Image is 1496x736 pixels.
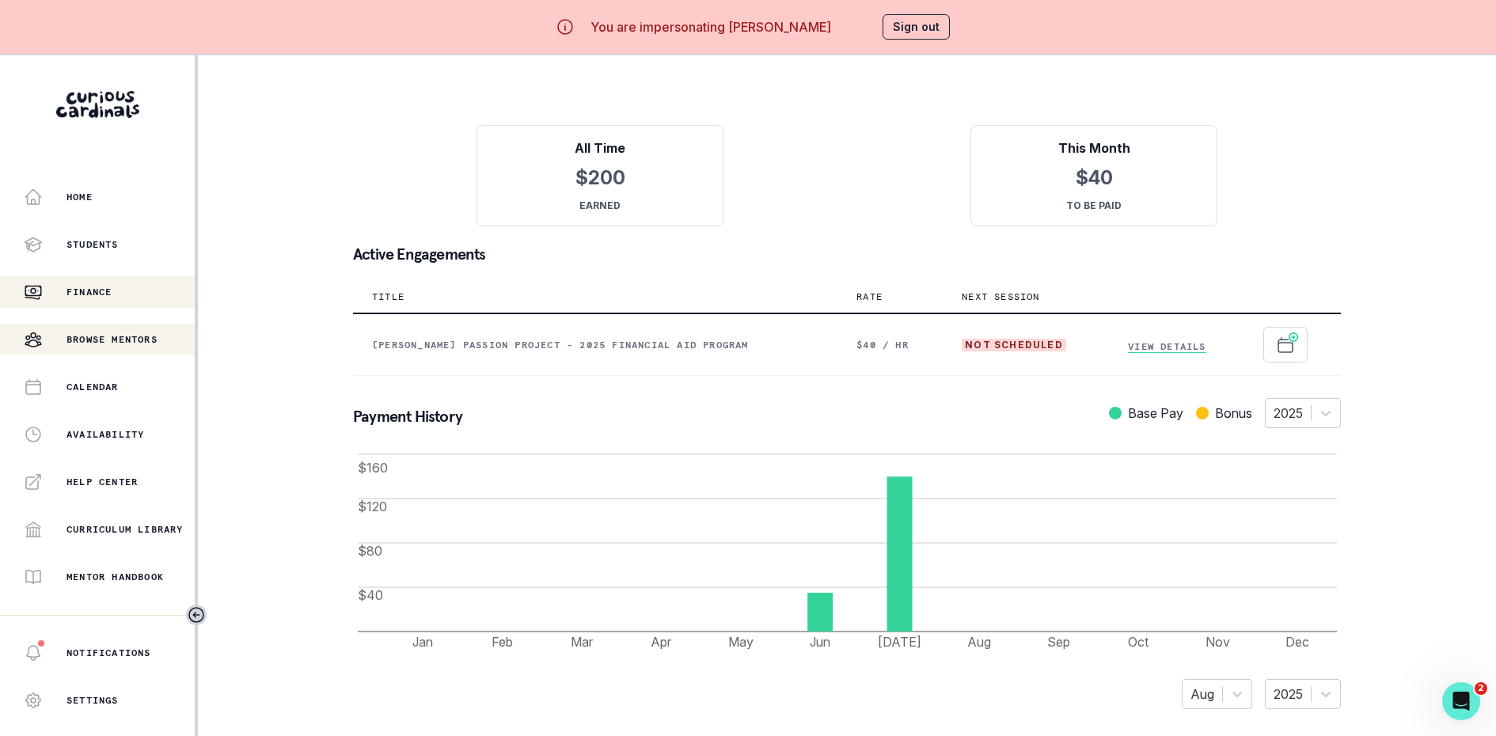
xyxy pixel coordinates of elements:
[66,381,119,393] p: Calendar
[575,138,625,157] p: All Time
[66,191,93,203] p: Home
[358,460,388,476] text: $ 160
[66,571,164,583] p: Mentor Handbook
[883,14,950,40] button: Sign out
[575,164,625,192] p: $ 200
[728,634,754,650] tspan: May
[590,17,831,36] p: You are impersonating [PERSON_NAME]
[1128,340,1206,353] a: View Details
[66,286,112,298] p: Finance
[962,290,1039,303] p: Next session
[1047,634,1070,650] tspan: Sep
[1206,634,1230,650] tspan: Nov
[967,634,991,650] tspan: Aug
[66,476,138,488] p: Help Center
[1128,404,1183,423] p: Base Pay
[358,499,387,514] text: $ 120
[571,634,594,650] tspan: Mar
[492,634,513,650] tspan: Feb
[358,543,382,559] text: $ 80
[353,246,1341,262] p: Active Engagements
[878,634,921,650] tspan: [DATE]
[1066,199,1122,213] p: To be Paid
[66,694,119,707] p: Settings
[66,647,151,659] p: Notifications
[856,290,883,303] p: Rate
[1274,685,1303,704] div: 2025
[810,634,830,650] tspan: Jun
[962,339,1066,351] span: Not Scheduled
[66,428,144,441] p: Availability
[412,634,433,650] tspan: Jan
[856,339,924,351] p: $40 / HR
[56,91,139,118] img: Curious Cardinals Logo
[651,634,672,650] tspan: Apr
[1285,634,1309,650] tspan: Dec
[1076,164,1113,192] p: $ 40
[1190,685,1214,704] div: Aug
[372,290,404,303] p: Title
[579,199,621,213] p: Earned
[372,339,818,351] p: [PERSON_NAME] Passion Project - 2025 Financial Aid Program
[1263,327,1308,362] button: Schedule Sessions
[1215,404,1252,423] p: Bonus
[186,605,207,625] button: Toggle sidebar
[66,333,158,346] p: Browse Mentors
[358,587,383,603] text: $ 40
[353,408,462,424] p: Payment History
[66,523,184,536] p: Curriculum Library
[1442,682,1480,720] iframe: Intercom live chat
[1475,682,1487,695] span: 2
[66,238,119,251] p: Students
[1058,138,1130,157] p: This Month
[1274,404,1303,423] div: 2025
[1128,634,1149,650] tspan: Oct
